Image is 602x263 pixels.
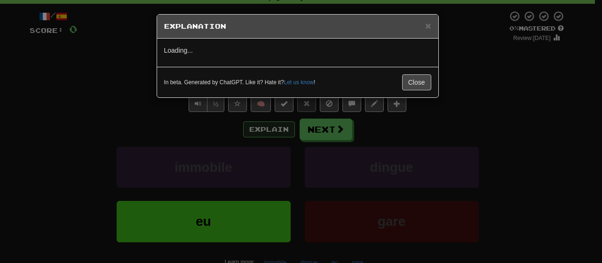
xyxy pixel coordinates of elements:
[164,22,431,31] h5: Explanation
[164,79,316,87] small: In beta. Generated by ChatGPT. Like it? Hate it? !
[425,21,431,31] button: Close
[425,20,431,31] span: ×
[284,79,314,86] a: Let us know
[402,74,431,90] button: Close
[164,46,431,55] p: Loading...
